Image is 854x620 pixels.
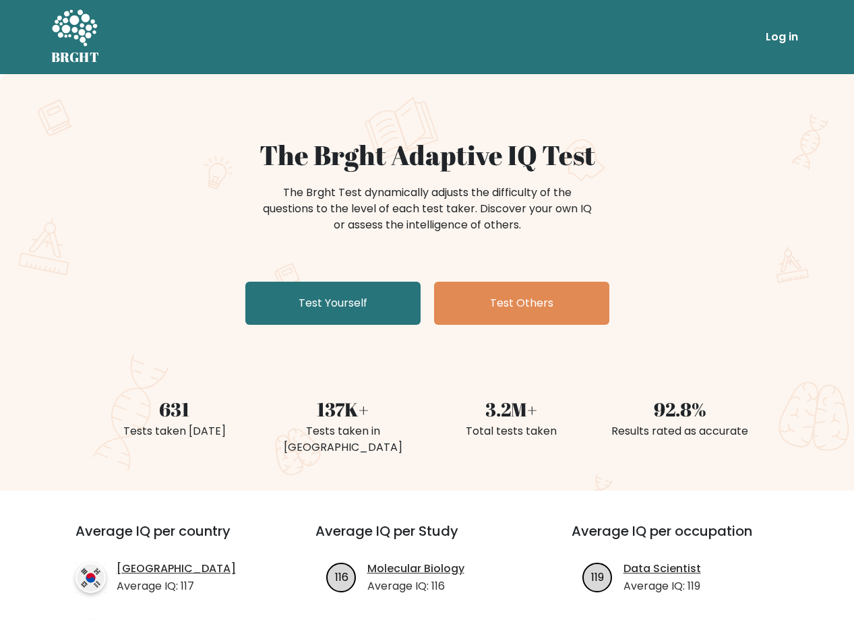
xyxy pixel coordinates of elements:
[434,282,609,325] a: Test Others
[259,185,596,233] div: The Brght Test dynamically adjusts the difficulty of the questions to the level of each test take...
[117,578,236,594] p: Average IQ: 117
[51,5,100,69] a: BRGHT
[117,561,236,577] a: [GEOGRAPHIC_DATA]
[245,282,421,325] a: Test Yourself
[591,569,604,584] text: 119
[367,578,464,594] p: Average IQ: 116
[98,395,251,423] div: 631
[98,139,756,171] h1: The Brght Adaptive IQ Test
[98,423,251,439] div: Tests taken [DATE]
[334,569,348,584] text: 116
[572,523,795,555] h3: Average IQ per occupation
[75,523,267,555] h3: Average IQ per country
[623,578,701,594] p: Average IQ: 119
[51,49,100,65] h5: BRGHT
[367,561,464,577] a: Molecular Biology
[604,423,756,439] div: Results rated as accurate
[267,423,419,456] div: Tests taken in [GEOGRAPHIC_DATA]
[315,523,539,555] h3: Average IQ per Study
[604,395,756,423] div: 92.8%
[435,395,588,423] div: 3.2M+
[75,563,106,593] img: country
[435,423,588,439] div: Total tests taken
[623,561,701,577] a: Data Scientist
[267,395,419,423] div: 137K+
[760,24,803,51] a: Log in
